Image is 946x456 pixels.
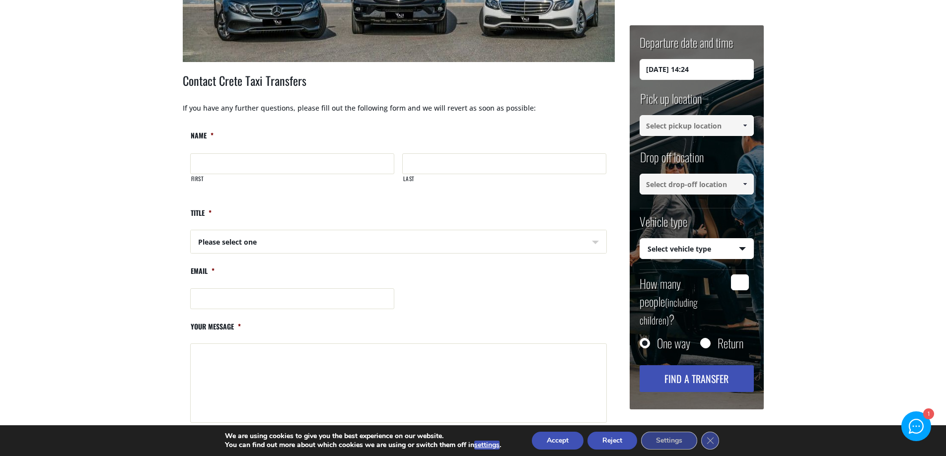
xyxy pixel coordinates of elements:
[640,148,704,174] label: Drop off location
[640,34,733,59] label: Departure date and time
[736,115,753,136] a: Show All Items
[225,441,501,450] p: You can find out more about which cookies we are using or switch them off in .
[640,213,687,238] label: Vehicle type
[640,90,702,115] label: Pick up location
[403,175,606,191] label: Last
[923,409,933,420] div: 1
[183,103,615,123] p: If you have any further questions, please fill out the following form and we will revert as soon ...
[640,174,754,195] input: Select drop-off location
[640,239,753,260] span: Select vehicle type
[640,274,726,328] label: How many people ?
[657,338,690,348] label: One way
[183,72,615,103] h2: Contact Crete Taxi Transfers
[641,432,697,450] button: Settings
[191,175,394,191] label: First
[190,266,215,284] label: Email
[587,432,637,450] button: Reject
[225,432,501,441] p: We are using cookies to give you the best experience on our website.
[640,295,698,327] small: (including children)
[640,365,754,392] button: Find a transfer
[701,432,719,450] button: Close GDPR Cookie Banner
[474,441,500,450] button: settings
[191,230,606,254] span: Please select one
[190,322,241,339] label: Your message
[736,174,753,195] a: Show All Items
[532,432,583,450] button: Accept
[190,131,214,148] label: Name
[640,115,754,136] input: Select pickup location
[190,208,212,226] label: Title
[718,338,743,348] label: Return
